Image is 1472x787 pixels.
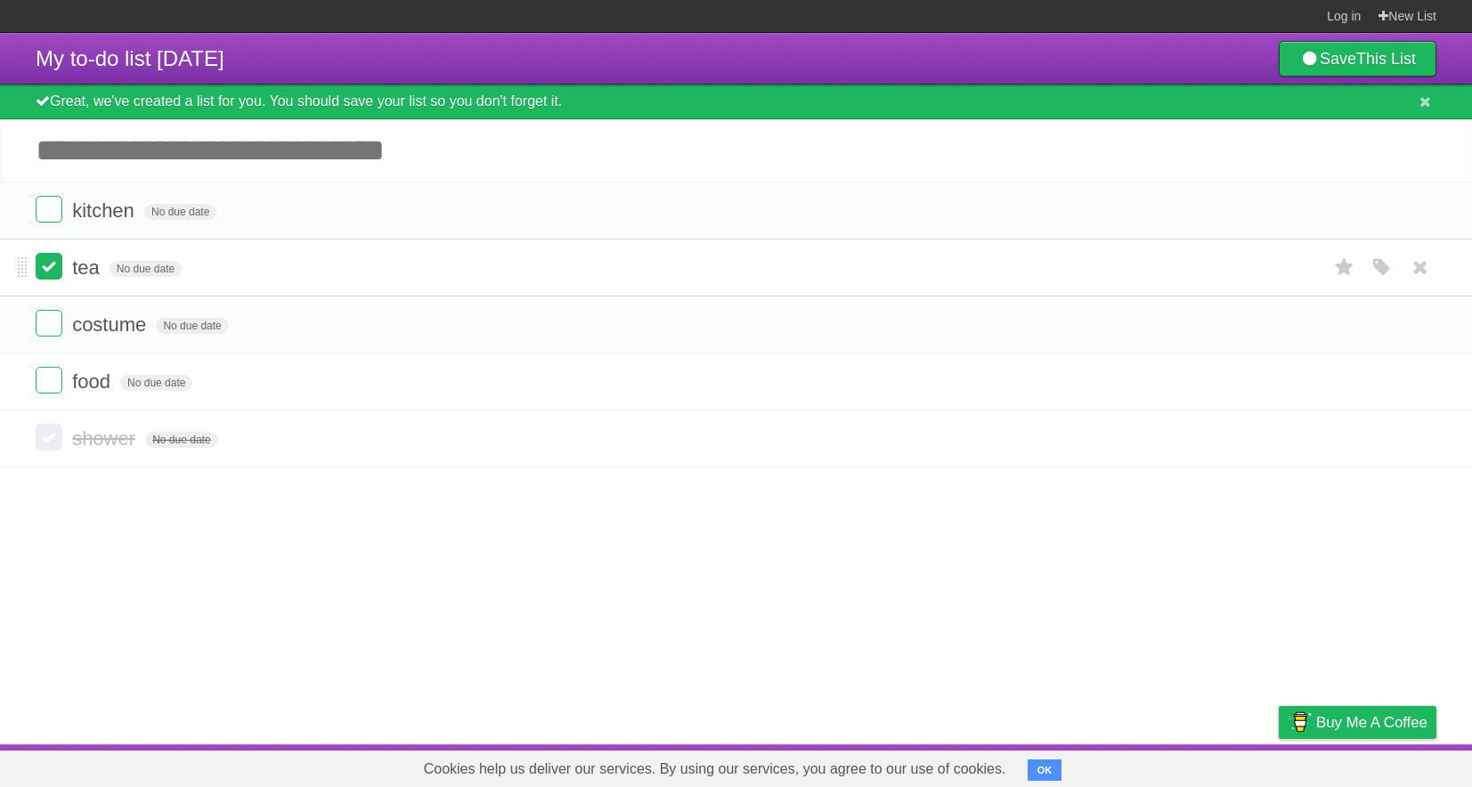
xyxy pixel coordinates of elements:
[110,261,182,277] span: No due date
[72,199,139,222] span: kitchen
[1356,50,1416,68] b: This List
[406,751,1024,787] span: Cookies help us deliver our services. By using our services, you agree to our use of cookies.
[36,424,62,450] label: Done
[1288,707,1312,737] img: Buy me a coffee
[156,318,228,334] span: No due date
[145,432,217,448] span: No due date
[1324,749,1436,783] a: Suggest a feature
[1256,749,1302,783] a: Privacy
[1195,749,1234,783] a: Terms
[36,46,224,70] span: My to-do list [DATE]
[72,313,150,336] span: costume
[1101,749,1173,783] a: Developers
[36,367,62,393] label: Done
[144,204,216,220] span: No due date
[36,196,62,223] label: Done
[1279,706,1436,739] a: Buy me a coffee
[1328,253,1362,282] label: Star task
[36,310,62,337] label: Done
[72,256,104,279] span: tea
[72,370,115,393] span: food
[1279,41,1436,77] a: SaveThis List
[1028,759,1062,781] button: OK
[1042,749,1079,783] a: About
[72,427,140,450] span: shower
[120,375,192,391] span: No due date
[1316,707,1427,738] span: Buy me a coffee
[36,253,62,280] label: Done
